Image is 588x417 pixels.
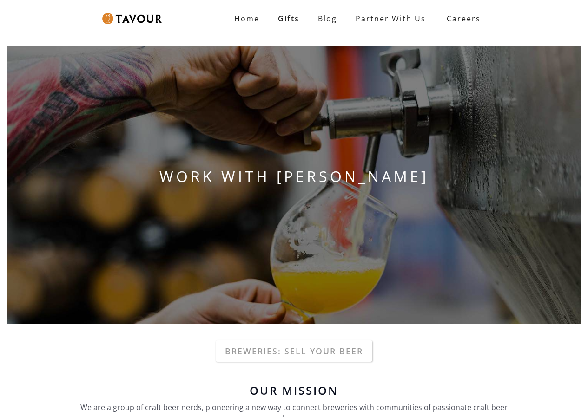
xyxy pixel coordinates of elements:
h1: WORK WITH [PERSON_NAME] [7,165,581,188]
a: Careers [435,6,488,32]
a: Gifts [269,9,309,28]
a: Home [225,9,269,28]
strong: Careers [447,9,481,28]
h6: Our Mission [76,385,513,396]
a: Partner With Us [346,9,435,28]
a: Blog [309,9,346,28]
strong: Home [234,13,259,24]
a: Breweries: Sell your beer [216,340,372,362]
